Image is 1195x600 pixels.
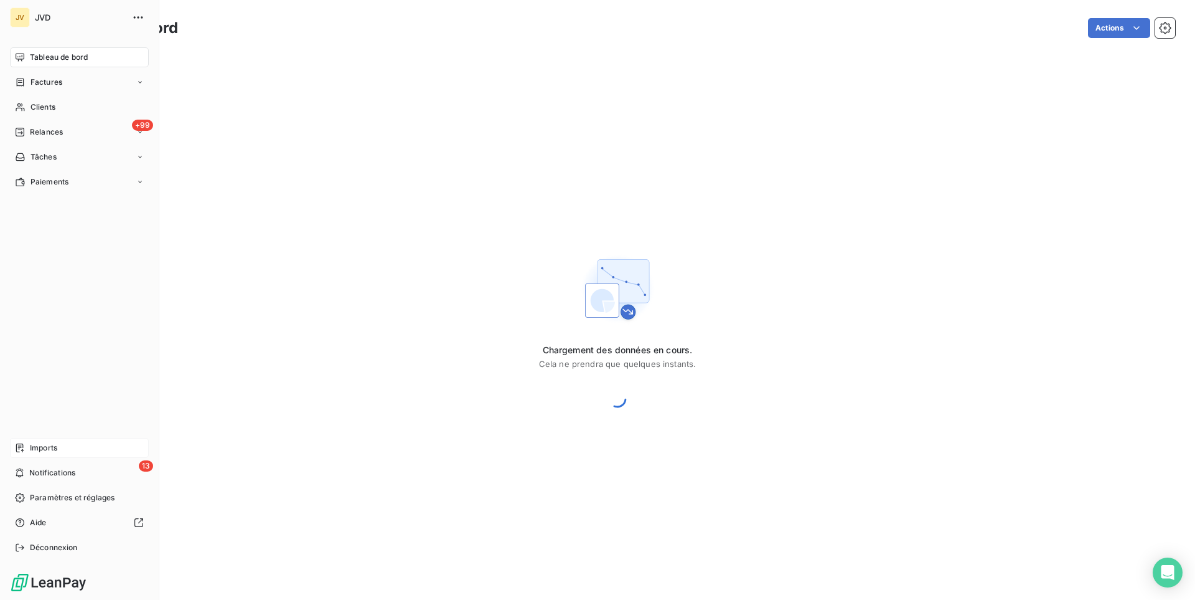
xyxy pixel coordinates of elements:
span: Chargement des données en cours. [539,344,696,356]
span: Cela ne prendra que quelques instants. [539,359,696,369]
span: Factures [30,77,62,88]
div: Open Intercom Messenger [1153,558,1183,588]
div: JV [10,7,30,27]
span: Tableau de bord [30,52,88,63]
span: Clients [30,102,55,113]
a: Aide [10,513,149,533]
span: Paiements [30,176,68,188]
span: Tâches [30,151,57,163]
span: Notifications [29,467,75,479]
span: Paramètres et réglages [30,492,115,503]
span: 13 [139,460,153,472]
span: JVD [35,12,124,22]
button: Actions [1088,18,1150,38]
img: Logo LeanPay [10,573,87,593]
span: Aide [30,517,47,528]
img: First time [578,249,657,329]
span: +99 [132,120,153,131]
span: Déconnexion [30,542,78,553]
span: Imports [30,442,57,454]
span: Relances [30,126,63,138]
